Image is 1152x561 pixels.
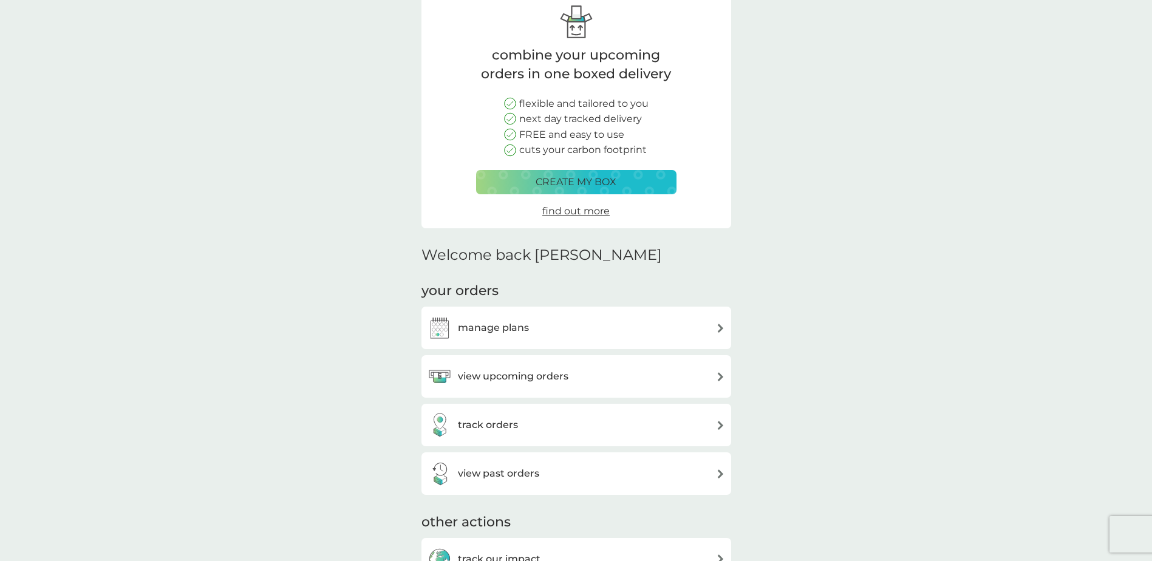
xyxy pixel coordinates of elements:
[421,513,511,532] h3: other actions
[421,282,499,301] h3: your orders
[421,246,662,264] h2: Welcome back [PERSON_NAME]
[519,127,624,143] p: FREE and easy to use
[716,469,725,478] img: arrow right
[476,46,677,84] p: combine your upcoming orders in one boxed delivery
[716,421,725,430] img: arrow right
[519,111,642,127] p: next day tracked delivery
[716,372,725,381] img: arrow right
[476,170,677,194] button: create my box
[458,417,518,433] h3: track orders
[716,324,725,333] img: arrow right
[536,174,616,190] p: create my box
[542,205,610,217] span: find out more
[519,96,649,112] p: flexible and tailored to you
[458,369,568,384] h3: view upcoming orders
[458,466,539,481] h3: view past orders
[519,142,647,158] p: cuts your carbon footprint
[542,203,610,219] a: find out more
[458,320,529,336] h3: manage plans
